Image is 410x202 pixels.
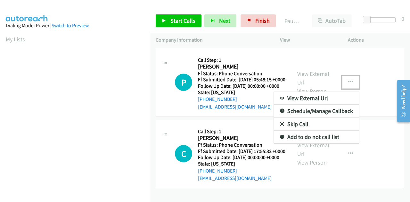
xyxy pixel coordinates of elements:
a: Schedule/Manage Callback [274,105,359,117]
a: Skip Call [274,118,359,131]
a: Add to do not call list [274,131,359,143]
h1: C [175,145,192,162]
a: My Lists [6,36,25,43]
iframe: Resource Center [392,76,410,126]
div: Dialing Mode: Power | [6,22,144,29]
div: The call is yet to be attempted [175,145,192,162]
a: View External Url [274,92,359,105]
a: Switch to Preview [52,22,89,28]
